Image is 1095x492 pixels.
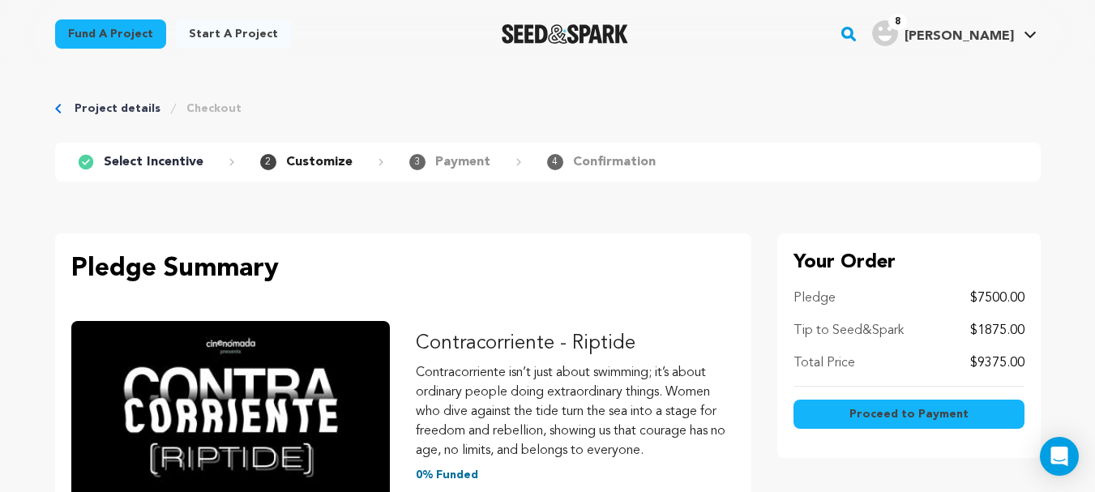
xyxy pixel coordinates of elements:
[1040,437,1079,476] div: Open Intercom Messenger
[869,17,1040,46] a: Erwin's Profile
[502,24,629,44] img: Seed&Spark Logo Dark Mode
[435,152,490,172] p: Payment
[872,20,898,46] img: user.png
[186,101,242,117] a: Checkout
[849,406,969,422] span: Proceed to Payment
[416,331,735,357] p: Contracorriente - Riptide
[793,400,1024,429] button: Proceed to Payment
[502,24,629,44] a: Seed&Spark Homepage
[55,101,1041,117] div: Breadcrumb
[793,289,836,308] p: Pledge
[970,353,1024,373] p: $9375.00
[416,467,735,483] p: 0% Funded
[260,154,276,170] span: 2
[176,19,291,49] a: Start a project
[75,101,160,117] a: Project details
[71,250,735,289] p: Pledge Summary
[869,17,1040,51] span: Erwin's Profile
[104,152,203,172] p: Select Incentive
[793,353,855,373] p: Total Price
[55,19,166,49] a: Fund a project
[793,321,904,340] p: Tip to Seed&Spark
[547,154,563,170] span: 4
[286,152,353,172] p: Customize
[970,321,1024,340] p: $1875.00
[970,289,1024,308] p: $7500.00
[416,363,735,460] p: Contracorriente isn’t just about swimming; it’s about ordinary people doing extraordinary things....
[905,30,1014,43] span: [PERSON_NAME]
[793,250,1024,276] p: Your Order
[573,152,656,172] p: Confirmation
[872,20,1014,46] div: Erwin's Profile
[409,154,426,170] span: 3
[888,14,907,30] span: 8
